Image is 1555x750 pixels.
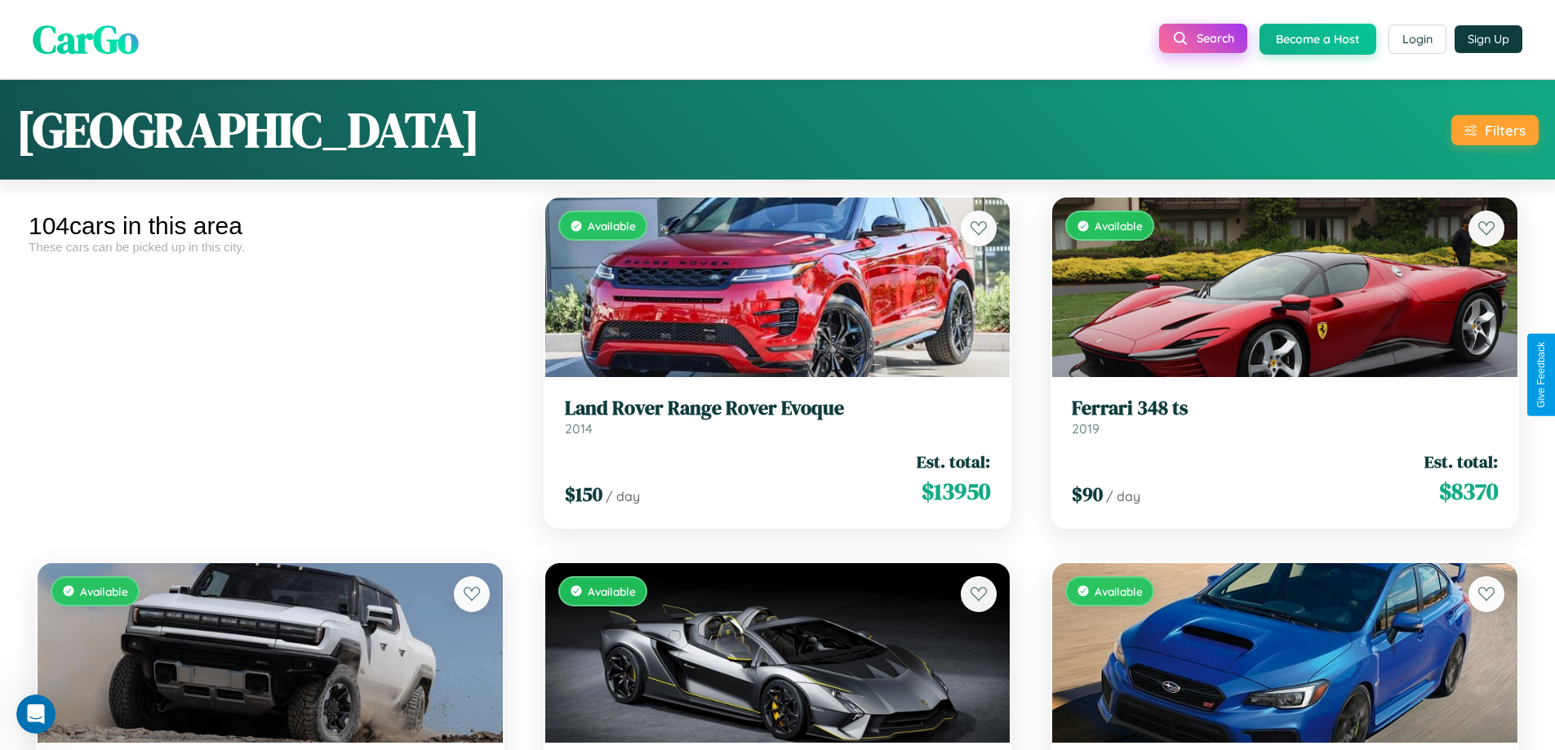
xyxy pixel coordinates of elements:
[565,397,991,420] h3: Land Rover Range Rover Evoque
[1095,584,1143,598] span: Available
[917,450,990,473] span: Est. total:
[565,420,593,437] span: 2014
[16,695,56,734] iframe: Intercom live chat
[1455,25,1522,53] button: Sign Up
[606,488,640,504] span: / day
[16,96,480,163] h1: [GEOGRAPHIC_DATA]
[1424,450,1498,473] span: Est. total:
[1485,122,1526,139] div: Filters
[1159,24,1247,53] button: Search
[1535,342,1547,408] div: Give Feedback
[1072,397,1498,420] h3: Ferrari 348 ts
[29,240,512,254] div: These cars can be picked up in this city.
[1072,397,1498,437] a: Ferrari 348 ts2019
[565,481,602,508] span: $ 150
[1072,420,1100,437] span: 2019
[1095,219,1143,233] span: Available
[1451,115,1539,145] button: Filters
[80,584,128,598] span: Available
[922,475,990,508] span: $ 13950
[1197,31,1234,46] span: Search
[1260,24,1376,55] button: Become a Host
[29,212,512,240] div: 104 cars in this area
[1072,481,1103,508] span: $ 90
[588,584,636,598] span: Available
[1388,24,1446,54] button: Login
[1439,475,1498,508] span: $ 8370
[588,219,636,233] span: Available
[1106,488,1140,504] span: / day
[33,12,139,66] span: CarGo
[565,397,991,437] a: Land Rover Range Rover Evoque2014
